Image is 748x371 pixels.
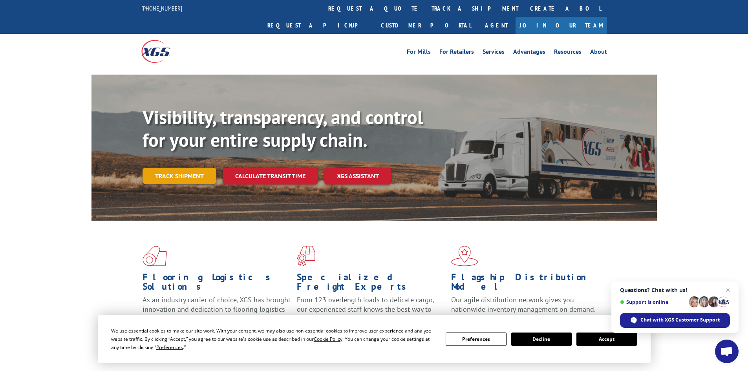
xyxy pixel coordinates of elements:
a: [PHONE_NUMBER] [141,4,182,12]
a: Calculate transit time [223,168,318,185]
p: From 123 overlength loads to delicate cargo, our experienced staff knows the best way to move you... [297,295,445,330]
a: Advantages [513,49,545,57]
b: Visibility, transparency, and control for your entire supply chain. [143,105,423,152]
span: Cookie Policy [314,336,342,342]
div: Chat with XGS Customer Support [620,313,730,328]
span: Close chat [723,285,733,295]
img: xgs-icon-flagship-distribution-model-red [451,246,478,266]
a: Join Our Team [516,17,607,34]
a: Customer Portal [375,17,477,34]
span: Support is online [620,299,686,305]
span: Chat with XGS Customer Support [640,316,720,323]
img: xgs-icon-focused-on-flooring-red [297,246,315,266]
span: Our agile distribution network gives you nationwide inventory management on demand. [451,295,596,314]
img: xgs-icon-total-supply-chain-intelligence-red [143,246,167,266]
div: Cookie Consent Prompt [98,315,651,363]
a: Resources [554,49,582,57]
a: Agent [477,17,516,34]
h1: Flagship Distribution Model [451,272,600,295]
div: Open chat [715,340,739,363]
span: As an industry carrier of choice, XGS has brought innovation and dedication to flooring logistics... [143,295,291,323]
a: For Mills [407,49,431,57]
h1: Flooring Logistics Solutions [143,272,291,295]
a: For Retailers [439,49,474,57]
a: Track shipment [143,168,216,184]
span: Questions? Chat with us! [620,287,730,293]
button: Preferences [446,333,506,346]
button: Decline [511,333,572,346]
a: Request a pickup [262,17,375,34]
a: XGS ASSISTANT [324,168,391,185]
a: About [590,49,607,57]
div: We use essential cookies to make our site work. With your consent, we may also use non-essential ... [111,327,436,351]
a: Services [483,49,505,57]
button: Accept [576,333,637,346]
h1: Specialized Freight Experts [297,272,445,295]
span: Preferences [156,344,183,351]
